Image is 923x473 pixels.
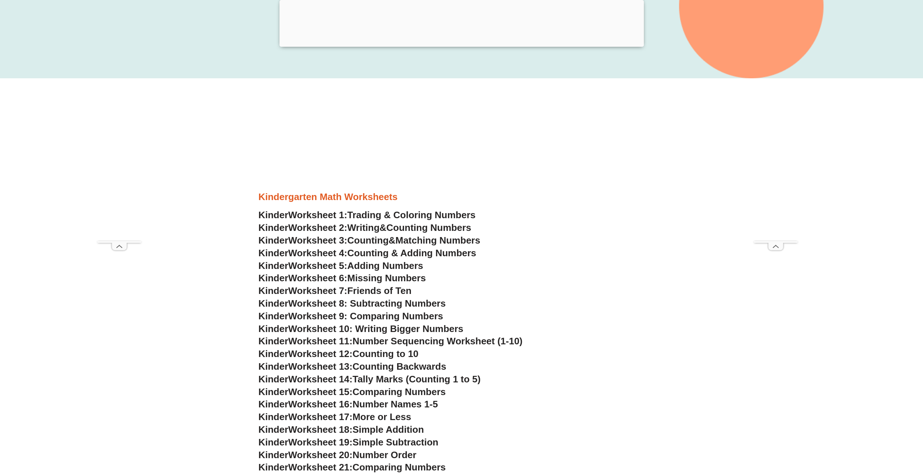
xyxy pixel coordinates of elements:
a: KinderWorksheet 9: Comparing Numbers [259,311,443,321]
span: Writing [347,222,380,233]
span: Number Names 1-5 [353,399,438,410]
span: Friends of Ten [347,285,412,296]
span: Worksheet 14: [288,374,353,385]
span: Worksheet 20: [288,449,353,460]
span: Worksheet 3: [288,235,347,246]
span: Kinder [259,235,288,246]
a: KinderWorksheet 5:Adding Numbers [259,260,423,271]
span: Worksheet 13: [288,361,353,372]
span: Counting [347,235,389,246]
span: Worksheet 16: [288,399,353,410]
span: Number Order [353,449,416,460]
span: Counting Backwards [353,361,446,372]
span: Kinder [259,298,288,309]
iframe: Advertisement [754,24,798,241]
span: Worksheet 10: Writing Bigger Numbers [288,323,463,334]
a: KinderWorksheet 3:Counting&Matching Numbers [259,235,481,246]
h3: Kindergarten Math Worksheets [259,191,665,203]
span: Kinder [259,462,288,473]
span: Worksheet 17: [288,411,353,422]
a: KinderWorksheet 2:Writing&Counting Numbers [259,222,471,233]
span: Simple Addition [353,424,424,435]
span: Worksheet 1: [288,209,347,220]
a: KinderWorksheet 7:Friends of Ten [259,285,412,296]
iframe: Chat Widget [802,391,923,473]
span: Worksheet 2: [288,222,347,233]
span: Kinder [259,399,288,410]
span: Worksheet 9: Comparing Numbers [288,311,443,321]
span: Adding Numbers [347,260,423,271]
span: Kinder [259,248,288,258]
a: KinderWorksheet 4:Counting & Adding Numbers [259,248,477,258]
iframe: Advertisement [259,89,665,191]
span: Kinder [259,361,288,372]
span: Simple Subtraction [353,437,438,448]
span: Comparing Numbers [353,386,446,397]
span: Kinder [259,386,288,397]
span: Worksheet 19: [288,437,353,448]
span: Worksheet 18: [288,424,353,435]
span: Worksheet 21: [288,462,353,473]
span: Counting Numbers [386,222,471,233]
a: KinderWorksheet 1:Trading & Coloring Numbers [259,209,476,220]
span: Kinder [259,437,288,448]
span: Kinder [259,222,288,233]
span: Kinder [259,323,288,334]
span: Kinder [259,424,288,435]
span: Kinder [259,348,288,359]
span: Worksheet 7: [288,285,347,296]
a: KinderWorksheet 8: Subtracting Numbers [259,298,446,309]
iframe: Advertisement [98,24,141,241]
span: Worksheet 6: [288,273,347,283]
span: Worksheet 12: [288,348,353,359]
span: Kinder [259,336,288,347]
span: Kinder [259,449,288,460]
span: Kinder [259,273,288,283]
span: Kinder [259,311,288,321]
span: Kinder [259,260,288,271]
span: Trading & Coloring Numbers [347,209,476,220]
a: KinderWorksheet 6:Missing Numbers [259,273,426,283]
span: Worksheet 5: [288,260,347,271]
span: Matching Numbers [395,235,480,246]
span: Number Sequencing Worksheet (1-10) [353,336,523,347]
span: Comparing Numbers [353,462,446,473]
span: Worksheet 8: Subtracting Numbers [288,298,446,309]
span: Kinder [259,374,288,385]
span: Worksheet 15: [288,386,353,397]
span: Kinder [259,285,288,296]
a: KinderWorksheet 10: Writing Bigger Numbers [259,323,463,334]
span: Kinder [259,411,288,422]
span: Counting to 10 [353,348,419,359]
span: Counting & Adding Numbers [347,248,477,258]
span: More or Less [353,411,411,422]
span: Worksheet 4: [288,248,347,258]
span: Worksheet 11: [288,336,353,347]
span: Kinder [259,209,288,220]
span: Missing Numbers [347,273,426,283]
span: Tally Marks (Counting 1 to 5) [353,374,481,385]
